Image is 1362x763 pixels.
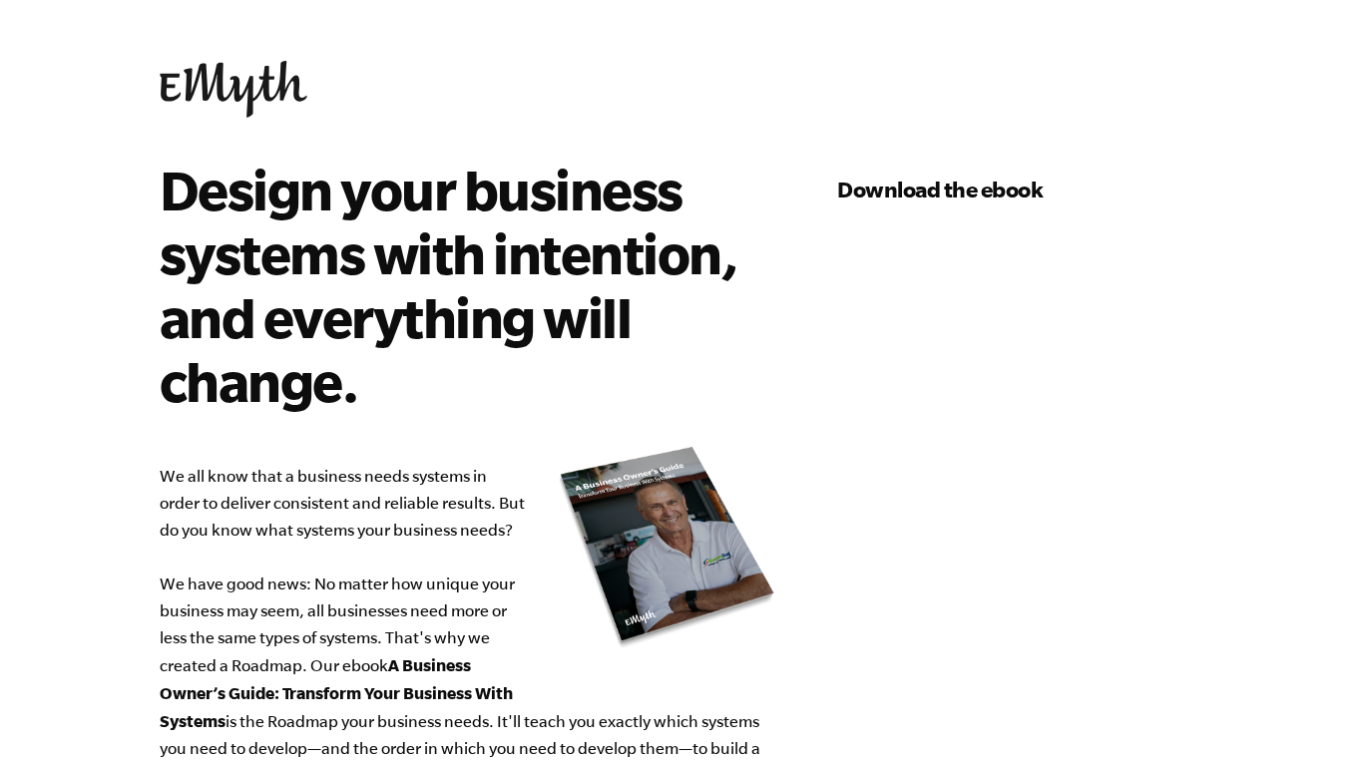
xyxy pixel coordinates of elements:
[160,655,513,730] b: A Business Owner’s Guide: Transform Your Business With Systems
[837,174,1202,205] h3: Download the ebook
[160,61,307,118] img: EMyth
[558,445,777,649] img: new_roadmap_cover_093019
[160,158,749,413] h2: Design your business systems with intention, and everything will change.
